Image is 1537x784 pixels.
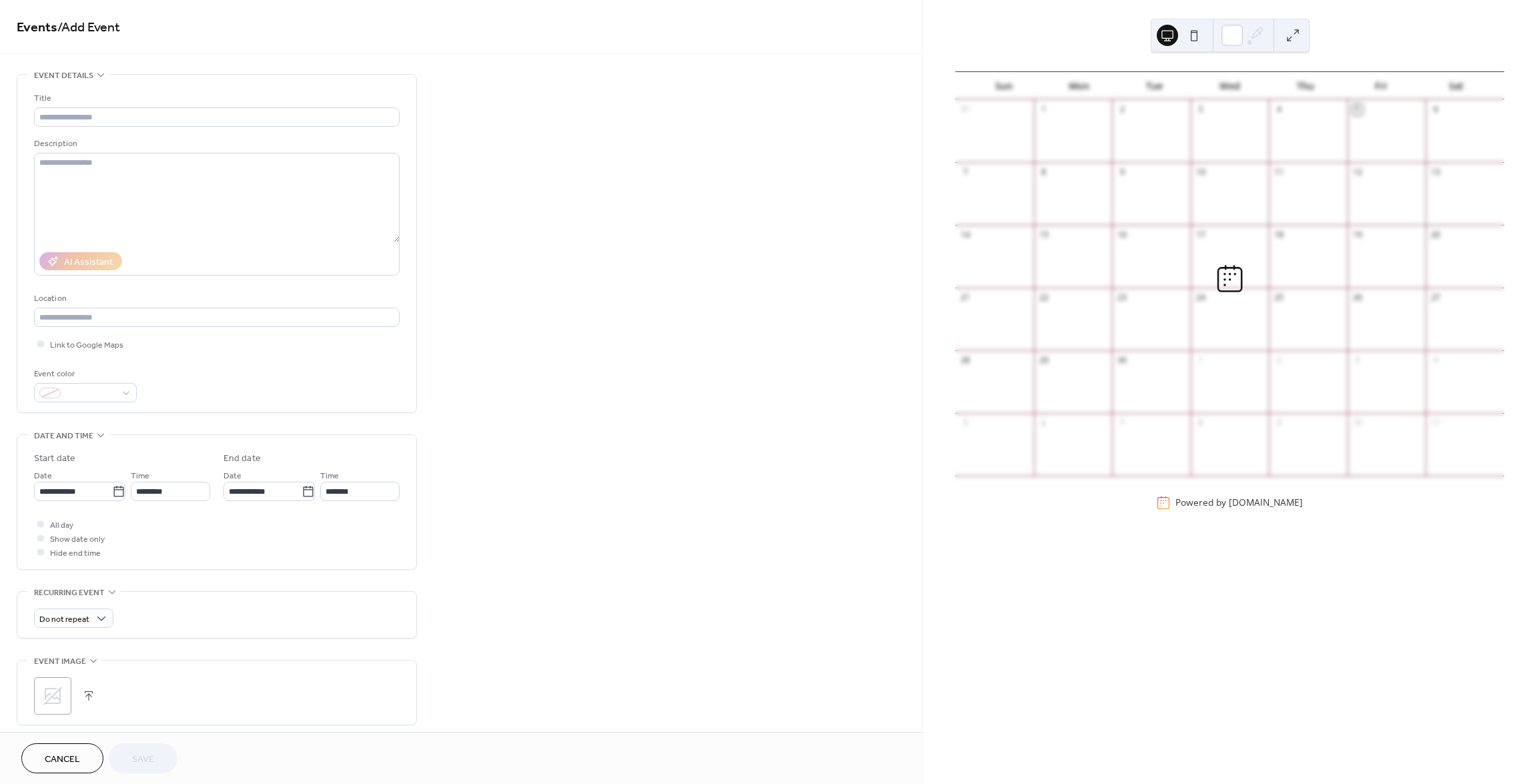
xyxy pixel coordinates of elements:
div: 5 [960,418,971,429]
div: 29 [1039,355,1050,366]
div: 20 [1430,230,1442,241]
div: 21 [960,292,971,304]
div: 8 [1195,418,1207,429]
div: 19 [1352,230,1364,241]
div: 4 [1430,355,1442,366]
div: 18 [1273,230,1285,241]
div: 11 [1430,418,1442,429]
div: 3 [1195,104,1207,115]
button: Cancel [21,743,103,773]
div: 23 [1117,292,1128,304]
div: 9 [1117,167,1128,178]
div: 16 [1117,230,1128,241]
div: Fri [1343,72,1418,99]
span: Recurring event [34,586,105,600]
div: 31 [960,104,971,115]
span: Hide end time [50,546,101,560]
div: 7 [1117,418,1128,429]
div: 1 [1195,355,1207,366]
div: 5 [1352,104,1364,115]
div: 25 [1273,292,1285,304]
div: 10 [1352,418,1364,429]
div: 8 [1039,167,1050,178]
div: 13 [1430,167,1442,178]
span: / Add Event [57,15,120,41]
div: 11 [1273,167,1285,178]
div: 9 [1273,418,1285,429]
div: Description [34,137,397,151]
div: Title [34,91,397,105]
div: 17 [1195,230,1207,241]
div: 12 [1352,167,1364,178]
span: Time [131,469,149,483]
span: Show date only [50,532,105,546]
div: 14 [960,230,971,241]
a: Events [17,15,57,41]
div: 6 [1430,104,1442,115]
div: 2 [1273,355,1285,366]
div: Wed [1192,72,1267,99]
span: Cancel [45,753,80,767]
div: End date [223,452,261,466]
div: 2 [1117,104,1128,115]
span: Event image [34,655,86,669]
div: 26 [1352,292,1364,304]
div: 1 [1039,104,1050,115]
span: Date [223,469,241,483]
div: Sat [1418,72,1494,99]
div: Location [34,292,397,306]
div: 6 [1039,418,1050,429]
div: Powered by [1175,496,1303,509]
div: 7 [960,167,971,178]
div: 10 [1195,167,1207,178]
div: 4 [1273,104,1285,115]
div: Mon [1041,72,1117,99]
div: 15 [1039,230,1050,241]
span: Link to Google Maps [50,338,123,352]
div: Start date [34,452,75,466]
div: ; [34,677,71,715]
div: 30 [1117,355,1128,366]
div: Sun [966,72,1041,99]
div: 28 [960,355,971,366]
div: Tue [1117,72,1192,99]
div: Thu [1267,72,1343,99]
div: 3 [1352,355,1364,366]
span: Event details [34,69,93,83]
div: Event color [34,367,134,381]
span: Date [34,469,52,483]
span: Date and time [34,429,93,443]
div: 24 [1195,292,1207,304]
a: [DOMAIN_NAME] [1229,496,1303,509]
div: 27 [1430,292,1442,304]
div: 22 [1039,292,1050,304]
span: Do not repeat [39,612,89,627]
span: Time [320,469,339,483]
span: All day [50,518,73,532]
